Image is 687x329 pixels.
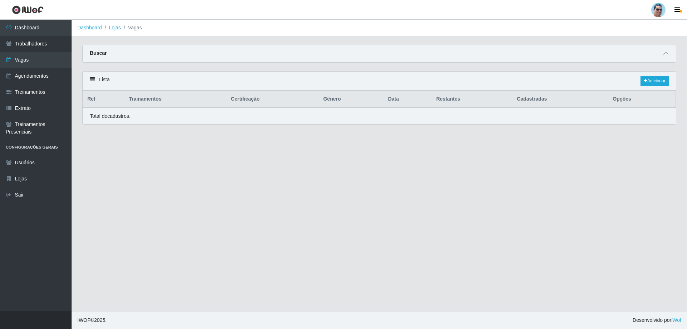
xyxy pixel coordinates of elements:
[633,316,681,324] span: Desenvolvido por
[12,5,44,14] img: CoreUI Logo
[384,91,432,108] th: Data
[90,50,107,56] strong: Buscar
[226,91,319,108] th: Certificação
[77,317,91,323] span: IWOF
[83,72,676,91] div: Lista
[125,91,226,108] th: Trainamentos
[77,316,107,324] span: © 2025 .
[83,91,125,108] th: Ref
[432,91,512,108] th: Restantes
[90,112,131,120] p: Total de cadastros.
[77,25,102,30] a: Dashboard
[319,91,384,108] th: Gênero
[671,317,681,323] a: iWof
[72,20,687,36] nav: breadcrumb
[109,25,121,30] a: Lojas
[608,91,676,108] th: Opções
[640,76,669,86] a: Adicionar
[513,91,609,108] th: Cadastradas
[121,24,142,32] li: Vagas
